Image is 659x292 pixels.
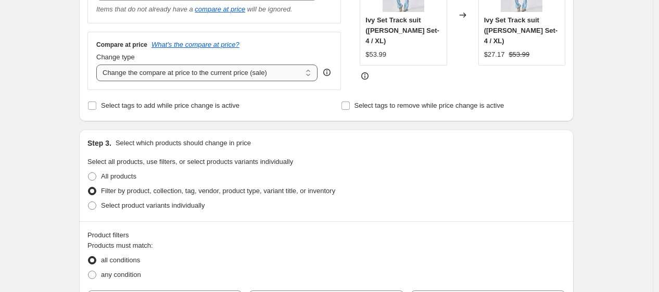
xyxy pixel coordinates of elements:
[101,101,239,109] span: Select tags to add while price change is active
[116,138,251,148] p: Select which products should change in price
[365,50,386,58] span: $53.99
[96,5,193,13] i: Items that do not already have a
[365,16,439,45] span: Ivy Set Track suit ([PERSON_NAME] Set-4 / XL)
[87,230,565,240] div: Product filters
[87,242,153,249] span: Products must match:
[484,16,558,45] span: Ivy Set Track suit ([PERSON_NAME] Set-4 / XL)
[87,158,293,166] span: Select all products, use filters, or select products variants individually
[101,271,141,278] span: any condition
[87,138,111,148] h2: Step 3.
[195,5,245,13] button: compare at price
[101,187,335,195] span: Filter by product, collection, tag, vendor, product type, variant title, or inventory
[151,41,239,48] button: What's the compare at price?
[96,41,147,49] h3: Compare at price
[101,256,140,264] span: all conditions
[96,53,135,61] span: Change type
[322,67,332,78] div: help
[354,101,504,109] span: Select tags to remove while price change is active
[484,50,505,58] span: $27.17
[247,5,293,13] i: will be ignored.
[101,172,136,180] span: All products
[101,201,205,209] span: Select product variants individually
[509,50,529,58] span: $53.99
